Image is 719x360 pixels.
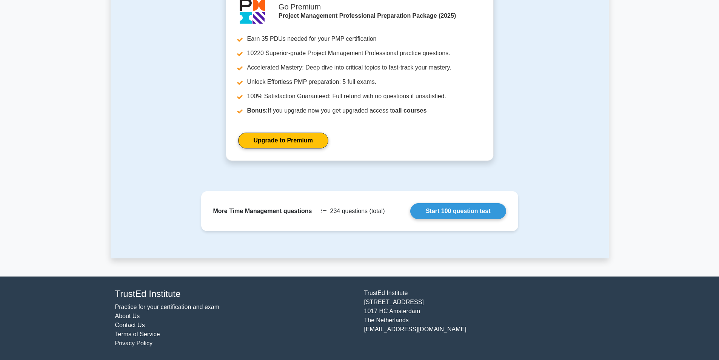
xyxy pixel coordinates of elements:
a: About Us [115,313,140,319]
div: TrustEd Institute [STREET_ADDRESS] 1017 HC Amsterdam The Netherlands [EMAIL_ADDRESS][DOMAIN_NAME] [360,289,609,348]
a: Terms of Service [115,331,160,337]
a: Upgrade to Premium [238,133,328,148]
a: Start 100 question test [410,203,506,219]
a: Contact Us [115,322,145,328]
h4: TrustEd Institute [115,289,355,300]
a: Privacy Policy [115,340,153,346]
a: Practice for your certification and exam [115,304,220,310]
